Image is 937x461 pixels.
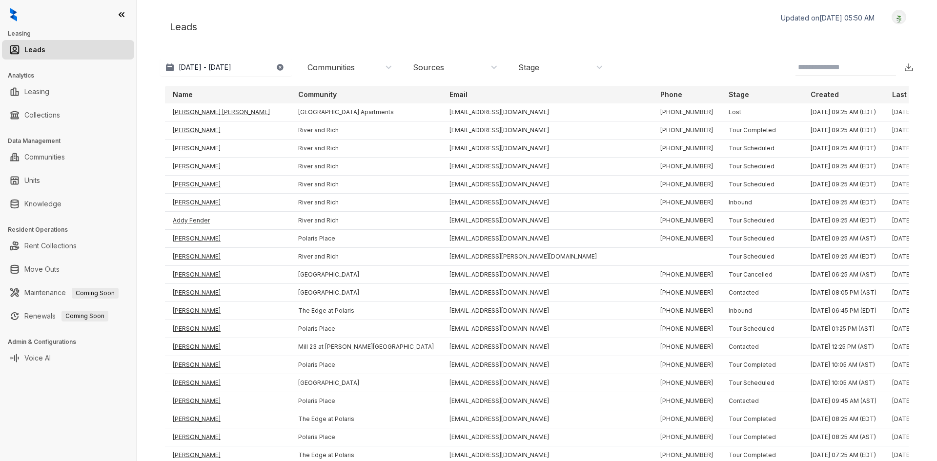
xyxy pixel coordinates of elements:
li: Leasing [2,82,134,101]
td: [PERSON_NAME] [165,121,290,140]
td: [PHONE_NUMBER] [652,230,721,248]
td: [PERSON_NAME] [165,284,290,302]
li: Communities [2,147,134,167]
td: [PHONE_NUMBER] [652,158,721,176]
p: Community [298,90,337,100]
a: RenewalsComing Soon [24,306,108,326]
a: Move Outs [24,260,60,279]
td: [PERSON_NAME] [165,302,290,320]
td: [PHONE_NUMBER] [652,176,721,194]
td: [PERSON_NAME] [165,374,290,392]
td: Contacted [721,338,803,356]
td: [DATE] 09:25 AM (EDT) [803,121,884,140]
li: Renewals [2,306,134,326]
td: [EMAIL_ADDRESS][PERSON_NAME][DOMAIN_NAME] [442,248,652,266]
td: [GEOGRAPHIC_DATA] [290,266,442,284]
td: [PERSON_NAME] [165,248,290,266]
td: [DATE] 09:25 AM (EDT) [803,212,884,230]
a: Units [24,171,40,190]
td: Tour Scheduled [721,212,803,230]
td: Tour Completed [721,356,803,374]
td: [EMAIL_ADDRESS][DOMAIN_NAME] [442,356,652,374]
a: Communities [24,147,65,167]
td: River and Rich [290,248,442,266]
td: [PERSON_NAME] [165,320,290,338]
td: Tour Scheduled [721,320,803,338]
td: [PHONE_NUMBER] [652,320,721,338]
td: Tour Completed [721,121,803,140]
a: Leads [24,40,45,60]
td: [PHONE_NUMBER] [652,428,721,446]
td: [EMAIL_ADDRESS][DOMAIN_NAME] [442,374,652,392]
td: River and Rich [290,140,442,158]
img: logo [10,8,17,21]
td: River and Rich [290,212,442,230]
td: Inbound [721,302,803,320]
td: [DATE] 09:25 AM (EDT) [803,103,884,121]
img: Download [904,62,914,72]
td: [PERSON_NAME] [165,194,290,212]
p: [DATE] - [DATE] [179,62,231,72]
td: [PERSON_NAME] [165,176,290,194]
td: [PHONE_NUMBER] [652,284,721,302]
td: Tour Scheduled [721,230,803,248]
td: [DATE] 09:25 AM (EDT) [803,140,884,158]
td: [EMAIL_ADDRESS][DOMAIN_NAME] [442,302,652,320]
td: [PHONE_NUMBER] [652,266,721,284]
td: [DATE] 09:25 AM (EDT) [803,158,884,176]
td: Tour Completed [721,410,803,428]
td: [DATE] 01:25 PM (AST) [803,320,884,338]
td: [PHONE_NUMBER] [652,410,721,428]
td: Mill 23 at [PERSON_NAME][GEOGRAPHIC_DATA] [290,338,442,356]
h3: Analytics [8,71,136,80]
div: Stage [518,62,539,73]
td: [EMAIL_ADDRESS][DOMAIN_NAME] [442,266,652,284]
td: Tour Scheduled [721,176,803,194]
td: [EMAIL_ADDRESS][DOMAIN_NAME] [442,121,652,140]
td: Contacted [721,392,803,410]
img: SearchIcon [885,63,894,71]
td: [PERSON_NAME] [165,392,290,410]
span: Coming Soon [61,311,108,321]
td: [DATE] 09:45 AM (AST) [803,392,884,410]
li: Move Outs [2,260,134,279]
td: [PERSON_NAME] [165,338,290,356]
td: Tour Scheduled [721,248,803,266]
td: [PHONE_NUMBER] [652,121,721,140]
td: [EMAIL_ADDRESS][DOMAIN_NAME] [442,428,652,446]
li: Rent Collections [2,236,134,256]
td: Tour Scheduled [721,140,803,158]
td: River and Rich [290,176,442,194]
td: Polaris Place [290,428,442,446]
p: Stage [729,90,749,100]
td: River and Rich [290,121,442,140]
td: [EMAIL_ADDRESS][DOMAIN_NAME] [442,320,652,338]
td: [GEOGRAPHIC_DATA] [290,284,442,302]
td: [EMAIL_ADDRESS][DOMAIN_NAME] [442,392,652,410]
td: [PHONE_NUMBER] [652,338,721,356]
td: [EMAIL_ADDRESS][DOMAIN_NAME] [442,338,652,356]
div: Sources [413,62,444,73]
p: Created [811,90,839,100]
td: [PERSON_NAME] [165,266,290,284]
td: Polaris Place [290,230,442,248]
td: [DATE] 10:05 AM (AST) [803,374,884,392]
button: [DATE] - [DATE] [160,59,292,76]
a: Knowledge [24,194,61,214]
td: [PERSON_NAME] [165,140,290,158]
td: Tour Scheduled [721,158,803,176]
a: Voice AI [24,348,51,368]
td: [DATE] 09:25 AM (EDT) [803,248,884,266]
td: [DATE] 08:25 AM (AST) [803,428,884,446]
td: [EMAIL_ADDRESS][DOMAIN_NAME] [442,140,652,158]
td: River and Rich [290,194,442,212]
td: [PHONE_NUMBER] [652,374,721,392]
td: [DATE] 08:05 PM (AST) [803,284,884,302]
td: [PHONE_NUMBER] [652,140,721,158]
td: Polaris Place [290,320,442,338]
h3: Data Management [8,137,136,145]
td: [DATE] 09:25 AM (AST) [803,230,884,248]
h3: Admin & Configurations [8,338,136,346]
td: Polaris Place [290,356,442,374]
li: Voice AI [2,348,134,368]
